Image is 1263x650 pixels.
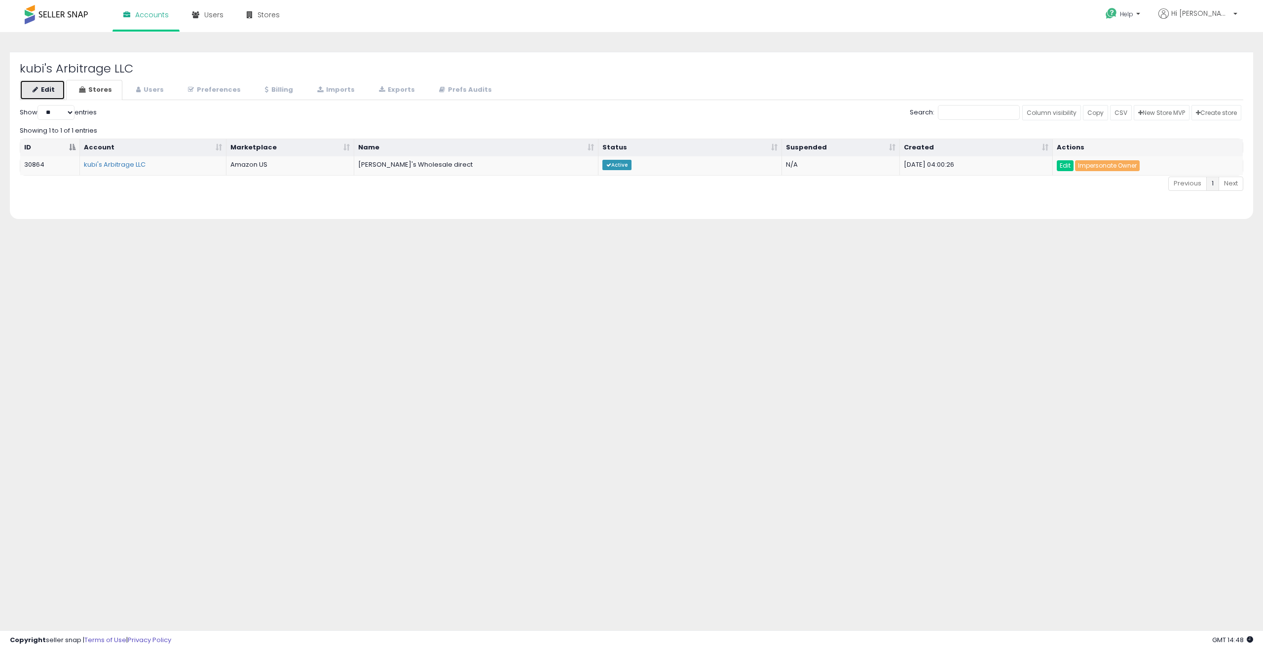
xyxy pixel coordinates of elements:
a: Stores [66,80,122,100]
i: Get Help [1105,7,1117,20]
th: ID: activate to sort column descending [20,139,80,157]
a: Preferences [175,80,251,100]
span: Users [204,10,223,20]
span: Column visibility [1027,108,1077,117]
span: Create store [1196,108,1237,117]
td: [PERSON_NAME]'s Wholesale direct [354,156,599,175]
a: Exports [366,80,425,100]
a: Hi [PERSON_NAME] [1158,8,1237,31]
th: Account: activate to sort column ascending [80,139,226,157]
a: Edit [1057,160,1074,171]
a: Imports [304,80,365,100]
h2: kubi's Arbitrage LLC [20,62,1243,75]
td: 30864 [20,156,80,175]
span: Accounts [135,10,169,20]
input: Search: [938,105,1020,120]
th: Marketplace: activate to sort column ascending [226,139,354,157]
label: Show entries [20,105,97,120]
span: CSV [1114,108,1127,117]
th: Status: activate to sort column ascending [598,139,782,157]
span: New Store MVP [1138,108,1185,117]
span: Copy [1087,108,1104,117]
span: Active [602,160,631,170]
a: Copy [1083,105,1108,120]
td: [DATE] 04:00:26 [900,156,1053,175]
a: Edit [20,80,65,100]
span: Hi [PERSON_NAME] [1171,8,1230,18]
a: Previous [1168,177,1207,191]
a: kubi's Arbitrage LLC [84,160,146,169]
a: Users [123,80,174,100]
a: Impersonate Owner [1075,160,1140,171]
th: Created: activate to sort column ascending [900,139,1053,157]
a: Prefs Audits [426,80,502,100]
a: Billing [252,80,303,100]
span: Stores [258,10,280,20]
a: 1 [1206,177,1219,191]
th: Suspended: activate to sort column ascending [782,139,900,157]
th: Name: activate to sort column ascending [354,139,599,157]
th: Actions [1053,139,1243,157]
span: Help [1120,10,1133,18]
div: Showing 1 to 1 of 1 entries [20,122,1243,136]
label: Search: [910,105,1020,120]
a: Next [1219,177,1243,191]
td: Amazon US [226,156,354,175]
a: CSV [1110,105,1132,120]
a: New Store MVP [1134,105,1189,120]
select: Showentries [37,105,74,120]
a: Column visibility [1022,105,1081,120]
a: Create store [1191,105,1241,120]
td: N/A [782,156,900,175]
